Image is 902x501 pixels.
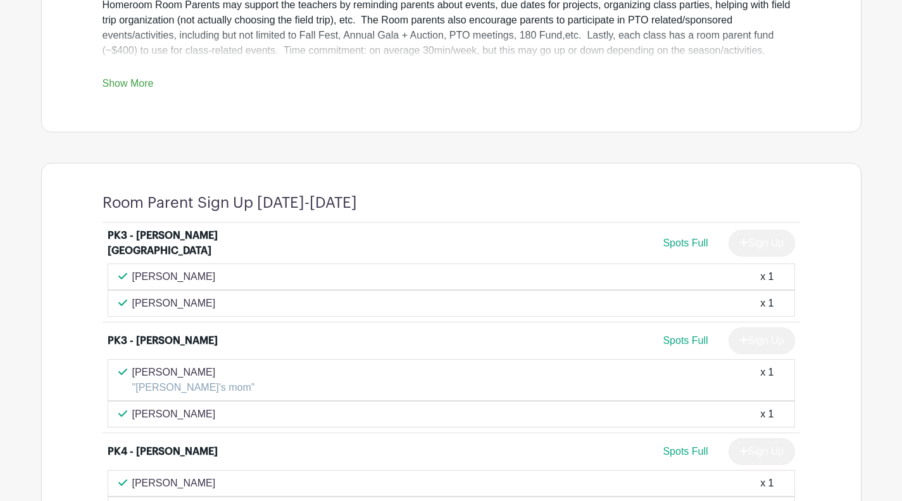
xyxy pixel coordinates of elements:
div: x 1 [760,269,774,284]
p: [PERSON_NAME] [132,269,216,284]
div: PK3 - [PERSON_NAME] [108,333,218,348]
div: PK3 - [PERSON_NAME][GEOGRAPHIC_DATA] [108,228,265,258]
p: [PERSON_NAME] [132,476,216,491]
p: [PERSON_NAME] [132,296,216,311]
div: x 1 [760,365,774,395]
div: x 1 [760,296,774,311]
span: Spots Full [663,238,708,248]
div: x 1 [760,407,774,422]
span: Spots Full [663,446,708,457]
span: Spots Full [663,335,708,346]
p: "[PERSON_NAME]'s mom" [132,380,255,395]
a: Show More [103,78,154,94]
div: x 1 [760,476,774,491]
p: [PERSON_NAME] [132,365,255,380]
div: PK4 - [PERSON_NAME] [108,444,218,459]
h4: Room Parent Sign Up [DATE]-[DATE] [103,194,357,212]
p: [PERSON_NAME] [132,407,216,422]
